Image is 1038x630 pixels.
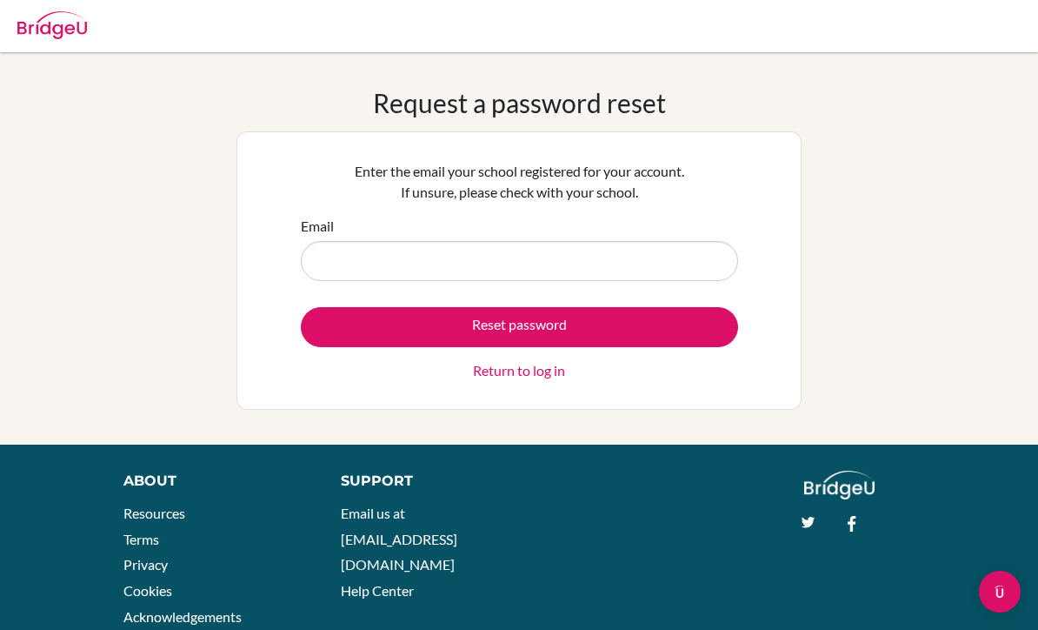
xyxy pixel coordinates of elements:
[123,531,159,547] a: Terms
[123,471,302,492] div: About
[301,216,334,237] label: Email
[123,505,185,521] a: Resources
[123,608,242,625] a: Acknowledgements
[804,471,875,499] img: logo_white@2x-f4f0deed5e89b7ecb1c2cc34c3e3d731f90f0f143d5ea2071677605dd97b5244.png
[979,571,1021,613] div: Open Intercom Messenger
[123,582,172,599] a: Cookies
[341,505,457,573] a: Email us at [EMAIL_ADDRESS][DOMAIN_NAME]
[123,556,168,573] a: Privacy
[473,360,565,381] a: Return to log in
[341,471,502,492] div: Support
[301,307,738,347] button: Reset password
[301,161,738,203] p: Enter the email your school registered for your account. If unsure, please check with your school.
[373,87,666,118] h1: Request a password reset
[341,582,414,599] a: Help Center
[17,11,87,39] img: Bridge-U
